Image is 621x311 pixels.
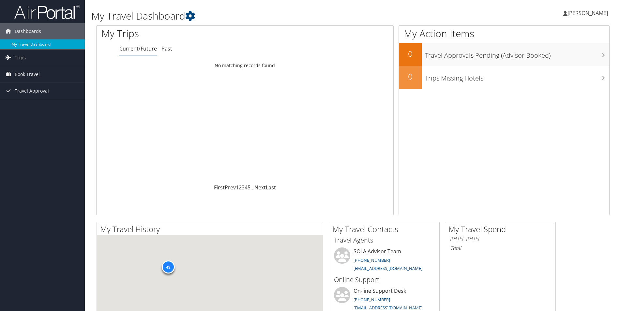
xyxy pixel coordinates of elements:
h3: Online Support [334,275,434,284]
td: No matching records found [97,60,393,71]
h2: 0 [399,48,422,59]
a: 0Trips Missing Hotels [399,66,609,89]
h1: My Action Items [399,27,609,40]
span: Dashboards [15,23,41,39]
a: [PERSON_NAME] [563,3,614,23]
span: Trips [15,50,26,66]
a: [PHONE_NUMBER] [354,297,390,303]
a: 2 [239,184,242,191]
a: 5 [248,184,250,191]
span: [PERSON_NAME] [568,9,608,17]
h2: My Travel Spend [448,224,555,235]
a: Past [161,45,172,52]
h1: My Trips [101,27,265,40]
span: Travel Approval [15,83,49,99]
h1: My Travel Dashboard [91,9,440,23]
a: Current/Future [119,45,157,52]
a: [EMAIL_ADDRESS][DOMAIN_NAME] [354,265,422,271]
a: [EMAIL_ADDRESS][DOMAIN_NAME] [354,305,422,311]
a: 4 [245,184,248,191]
a: Next [254,184,266,191]
h6: Total [450,244,551,252]
li: SOLA Advisor Team [331,247,438,274]
a: 3 [242,184,245,191]
a: Prev [225,184,236,191]
span: … [250,184,254,191]
a: 0Travel Approvals Pending (Advisor Booked) [399,43,609,66]
div: 43 [161,260,174,274]
img: airportal-logo.png [14,4,80,20]
a: 1 [236,184,239,191]
h3: Travel Approvals Pending (Advisor Booked) [425,48,609,60]
h6: [DATE] - [DATE] [450,236,551,242]
a: [PHONE_NUMBER] [354,257,390,263]
h2: 0 [399,71,422,82]
h2: My Travel History [100,224,323,235]
h3: Trips Missing Hotels [425,70,609,83]
a: First [214,184,225,191]
a: Last [266,184,276,191]
span: Book Travel [15,66,40,82]
h2: My Travel Contacts [332,224,439,235]
h3: Travel Agents [334,236,434,245]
